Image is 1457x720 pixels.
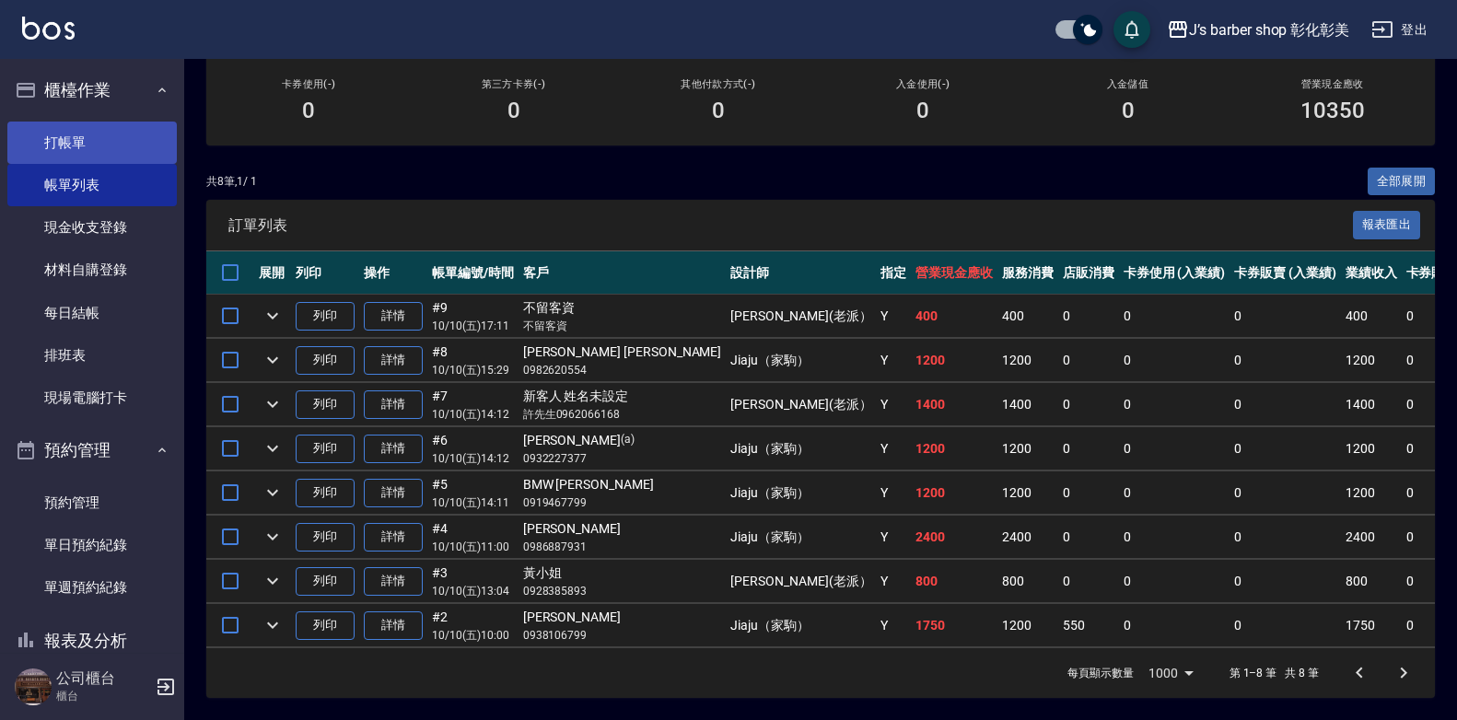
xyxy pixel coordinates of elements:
td: #5 [427,471,519,515]
td: 0 [1058,516,1119,559]
td: 1200 [1341,427,1402,470]
div: 不留客資 [523,298,722,318]
a: 單日預約紀錄 [7,524,177,566]
td: 0 [1058,427,1119,470]
a: 帳單列表 [7,164,177,206]
a: 詳情 [364,435,423,463]
a: 單週預約紀錄 [7,566,177,609]
th: 營業現金應收 [911,251,997,295]
p: 10/10 (五) 11:00 [432,539,514,555]
td: 0 [1119,471,1230,515]
td: Y [876,383,911,426]
button: expand row [259,390,286,418]
a: 每日結帳 [7,292,177,334]
p: 第 1–8 筆 共 8 筆 [1230,665,1319,681]
td: 1200 [911,471,997,515]
th: 操作 [359,251,427,295]
button: 列印 [296,390,355,419]
a: 材料自購登錄 [7,249,177,291]
td: 400 [1341,295,1402,338]
th: 帳單編號/時間 [427,251,519,295]
td: 0 [1119,383,1230,426]
td: 1750 [911,604,997,647]
img: Logo [22,17,75,40]
td: 0 [1230,604,1341,647]
td: Y [876,516,911,559]
td: 0 [1119,604,1230,647]
h5: 公司櫃台 [56,669,150,688]
div: BMW [PERSON_NAME] [523,475,722,494]
td: Y [876,339,911,382]
button: 列印 [296,302,355,331]
td: Jiaju（家駒） [726,427,876,470]
td: 0 [1058,295,1119,338]
p: 10/10 (五) 14:12 [432,450,514,467]
th: 店販消費 [1058,251,1119,295]
td: Jiaju（家駒） [726,339,876,382]
a: 詳情 [364,479,423,507]
h2: 入金儲值 [1047,78,1207,90]
button: expand row [259,611,286,639]
td: 800 [997,560,1058,603]
td: 0 [1230,339,1341,382]
h2: 其他付款方式(-) [638,78,798,90]
button: 列印 [296,346,355,375]
td: Jiaju（家駒） [726,516,876,559]
td: #7 [427,383,519,426]
h3: 10350 [1300,98,1365,123]
p: 10/10 (五) 17:11 [432,318,514,334]
button: expand row [259,346,286,374]
td: 550 [1058,604,1119,647]
div: 新客人 姓名未設定 [523,387,722,406]
button: 列印 [296,611,355,640]
td: 1200 [997,339,1058,382]
a: 詳情 [364,567,423,596]
a: 詳情 [364,346,423,375]
td: Y [876,560,911,603]
p: 許先生0962066168 [523,406,722,423]
p: 10/10 (五) 14:12 [432,406,514,423]
button: expand row [259,435,286,462]
td: 800 [911,560,997,603]
td: 2400 [911,516,997,559]
td: #8 [427,339,519,382]
td: 1400 [997,383,1058,426]
td: 800 [1341,560,1402,603]
td: 0 [1058,560,1119,603]
td: 1750 [1341,604,1402,647]
a: 詳情 [364,390,423,419]
button: 櫃檯作業 [7,66,177,114]
a: 詳情 [364,523,423,552]
td: 2400 [1341,516,1402,559]
td: #9 [427,295,519,338]
button: 列印 [296,435,355,463]
th: 卡券販賣 (入業績) [1230,251,1341,295]
td: 0 [1230,560,1341,603]
th: 指定 [876,251,911,295]
td: 1200 [997,427,1058,470]
h3: 0 [712,98,725,123]
td: [PERSON_NAME](老派） [726,383,876,426]
p: 0986887931 [523,539,722,555]
td: Y [876,471,911,515]
p: 10/10 (五) 15:29 [432,362,514,378]
button: expand row [259,523,286,551]
button: expand row [259,567,286,595]
td: 0 [1058,339,1119,382]
th: 客戶 [519,251,727,295]
button: 全部展開 [1368,168,1436,196]
p: (a) [621,431,635,450]
a: 現場電腦打卡 [7,377,177,419]
td: 0 [1230,295,1341,338]
td: Y [876,427,911,470]
button: 列印 [296,479,355,507]
td: 400 [997,295,1058,338]
span: 訂單列表 [228,216,1353,235]
p: 0982620554 [523,362,722,378]
td: [PERSON_NAME](老派） [726,295,876,338]
th: 展開 [254,251,291,295]
td: 0 [1058,383,1119,426]
p: 0928385893 [523,583,722,599]
p: 0932227377 [523,450,722,467]
td: Jiaju（家駒） [726,604,876,647]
